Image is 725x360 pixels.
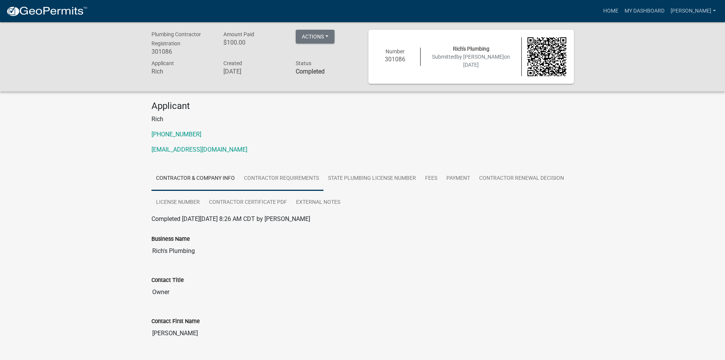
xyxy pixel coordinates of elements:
[151,237,190,242] label: Business Name
[386,48,405,54] span: Number
[151,60,174,66] span: Applicant
[475,166,569,191] a: Contractor Renewal Decision
[151,48,212,55] h6: 301086
[323,166,421,191] a: State Plumbing License Number
[151,146,247,153] a: [EMAIL_ADDRESS][DOMAIN_NAME]
[151,166,239,191] a: Contractor & Company Info
[296,60,311,66] span: Status
[621,4,668,18] a: My Dashboard
[453,46,489,52] span: Rich's Plumbing
[296,68,325,75] strong: Completed
[432,54,510,68] span: Submitted on [DATE]
[223,60,242,66] span: Created
[151,115,574,124] p: Rich
[223,39,284,46] h6: $100.00
[151,101,574,112] h4: Applicant
[442,166,475,191] a: Payment
[292,190,345,215] a: External Notes
[204,190,292,215] a: Contractor Certificate PDF
[376,56,415,63] h6: 301086
[456,54,504,60] span: by [PERSON_NAME]
[527,37,566,76] img: QR code
[151,278,184,283] label: Contact Title
[239,166,323,191] a: Contractor Requirements
[421,166,442,191] a: Fees
[151,215,310,222] span: Completed [DATE][DATE] 8:26 AM CDT by [PERSON_NAME]
[223,31,254,37] span: Amount Paid
[151,131,201,138] a: [PHONE_NUMBER]
[296,30,335,43] button: Actions
[668,4,719,18] a: [PERSON_NAME]
[600,4,621,18] a: Home
[151,190,204,215] a: License Number
[151,319,200,324] label: Contact First Name
[151,31,201,46] span: Plumbing Contractor Registration
[151,68,212,75] h6: Rich
[223,68,284,75] h6: [DATE]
